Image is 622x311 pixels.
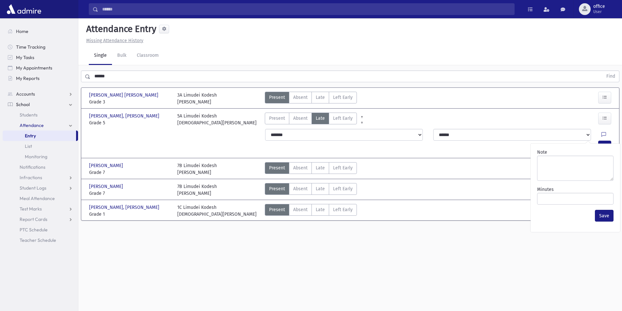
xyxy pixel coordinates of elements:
span: Absent [293,94,308,101]
span: Students [20,112,38,118]
span: Present [269,206,285,213]
a: Infractions [3,172,78,183]
div: 5A Limudei Kodesh [DEMOGRAPHIC_DATA][PERSON_NAME] [177,113,257,126]
span: Student Logs [20,185,46,191]
a: Classroom [132,47,164,65]
span: Late [316,185,325,192]
a: School [3,99,78,110]
span: Notifications [20,164,45,170]
a: Teacher Schedule [3,235,78,245]
span: Infractions [20,175,42,180]
div: AttTypes [265,162,357,176]
label: Minutes [537,186,554,193]
a: Monitoring [3,151,78,162]
span: Teacher Schedule [20,237,56,243]
span: My Tasks [16,54,34,60]
u: Missing Attendance History [86,38,143,43]
span: Grade 7 [89,169,171,176]
span: Present [269,94,285,101]
span: Left Early [333,164,353,171]
span: [PERSON_NAME], [PERSON_NAME] [89,204,161,211]
span: My Reports [16,75,40,81]
a: Bulk [112,47,132,65]
span: Grade 5 [89,119,171,126]
button: Find [602,71,619,82]
a: PTC Schedule [3,225,78,235]
label: Note [537,149,547,156]
span: Left Early [333,185,353,192]
a: Single [89,47,112,65]
a: Report Cards [3,214,78,225]
span: List [25,143,32,149]
a: Missing Attendance History [84,38,143,43]
span: Grade 3 [89,99,171,105]
div: 3A Limudei Kodesh [PERSON_NAME] [177,92,217,105]
span: Absent [293,164,308,171]
span: Accounts [16,91,35,97]
button: Save [595,210,614,222]
a: Attendance [3,120,78,131]
a: Students [3,110,78,120]
span: Present [269,115,285,122]
span: User [593,9,605,14]
span: My Appointments [16,65,52,71]
div: AttTypes [265,183,357,197]
span: [PERSON_NAME] [89,183,124,190]
span: Grade 1 [89,211,171,218]
div: 1C Limudei Kodesh [DEMOGRAPHIC_DATA][PERSON_NAME] [177,204,257,218]
span: Late [316,115,325,122]
span: Left Early [333,94,353,101]
span: office [593,4,605,9]
span: [PERSON_NAME], [PERSON_NAME] [89,113,161,119]
span: Absent [293,206,308,213]
a: Entry [3,131,76,141]
div: AttTypes [265,204,357,218]
span: Left Early [333,206,353,213]
div: 7B Limudei Kodesh [PERSON_NAME] [177,183,217,197]
span: Late [316,206,325,213]
span: Meal Attendance [20,195,55,201]
a: My Appointments [3,63,78,73]
a: Student Logs [3,183,78,193]
span: Left Early [333,115,353,122]
span: Late [316,94,325,101]
span: Test Marks [20,206,42,212]
span: Grade 7 [89,190,171,197]
div: AttTypes [265,92,357,105]
span: Monitoring [25,154,47,160]
span: Attendance [20,122,44,128]
span: Time Tracking [16,44,45,50]
a: List [3,141,78,151]
a: Time Tracking [3,42,78,52]
h5: Attendance Entry [84,23,156,35]
a: Test Marks [3,204,78,214]
a: My Reports [3,73,78,84]
span: PTC Schedule [20,227,48,233]
a: Accounts [3,89,78,99]
span: School [16,101,30,107]
span: Absent [293,185,308,192]
span: Present [269,185,285,192]
a: My Tasks [3,52,78,63]
a: Home [3,26,78,37]
span: Present [269,164,285,171]
span: Entry [25,133,36,139]
div: AttTypes [265,113,357,126]
div: 7B Limudei Kodesh [PERSON_NAME] [177,162,217,176]
input: Search [98,3,514,15]
img: AdmirePro [5,3,43,16]
span: [PERSON_NAME] [PERSON_NAME] [89,92,160,99]
span: Home [16,28,28,34]
span: Absent [293,115,308,122]
a: Meal Attendance [3,193,78,204]
a: Notifications [3,162,78,172]
span: Report Cards [20,216,47,222]
span: Late [316,164,325,171]
span: [PERSON_NAME] [89,162,124,169]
